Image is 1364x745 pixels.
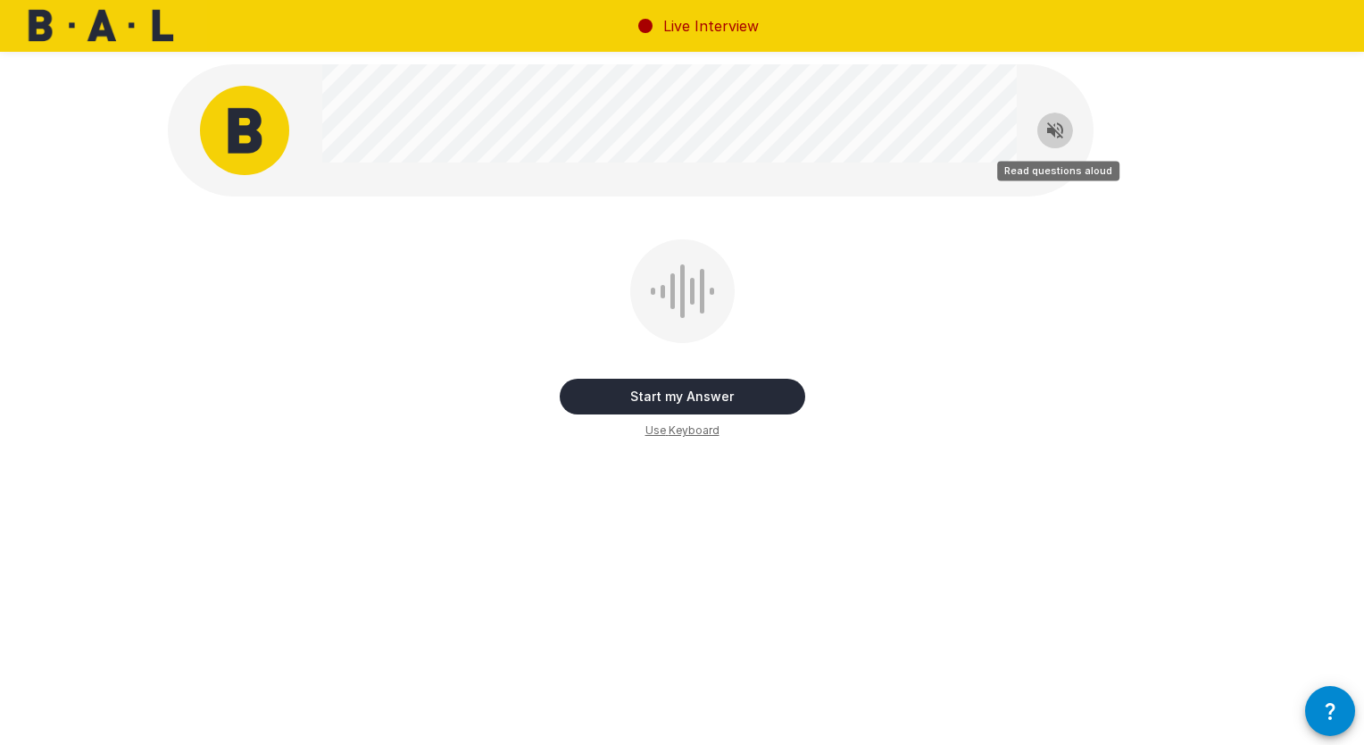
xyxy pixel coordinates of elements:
p: Live Interview [663,15,759,37]
img: bal_avatar.png [200,86,289,175]
button: Start my Answer [560,379,805,414]
div: Read questions aloud [997,161,1119,180]
button: Read questions aloud [1037,113,1073,148]
span: Use Keyboard [645,422,719,439]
